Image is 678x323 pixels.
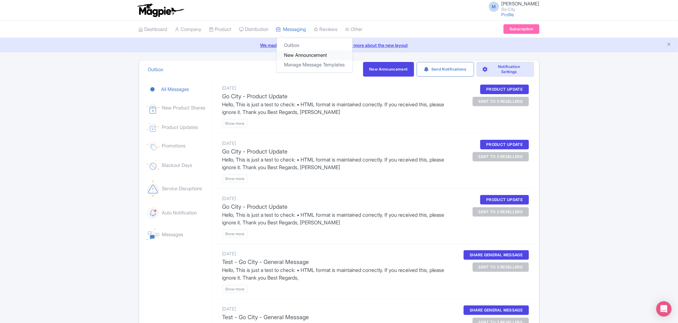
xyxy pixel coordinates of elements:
[473,262,529,272] div: sent to 3 resellers
[147,224,209,245] a: Messages
[147,141,159,151] img: icon-new-promotion-passive-97cfc8a2a1699b87f57f1e372f5c4344.svg
[477,62,534,77] a: Notification Settings
[363,62,414,77] a: New Announcement
[222,258,452,266] p: Test - Go City - General Message
[473,207,529,217] div: sent to 3 resellers
[489,2,499,12] span: M
[222,156,452,171] p: Hello, This is just a test to check: • HTML format is maintained correctly. If you received this,...
[277,41,353,50] a: Outbox
[4,42,674,49] a: We made some updates to the platform. Read more about the new layout
[147,155,209,176] a: Blackout Days
[147,118,209,137] a: Product Updates
[480,140,529,149] div: Product Update
[464,305,529,315] div: Share General Message
[222,306,236,312] span: [DATE]
[222,85,236,91] span: [DATE]
[147,180,159,197] img: icon-service-disruption-passive-d53cc9fb2ac501153ed424a81dd5f4a8.svg
[480,85,529,94] div: Product Update
[147,160,159,171] img: icon-blocked-days-passive-0febe7090a5175195feee36c38de928a.svg
[276,21,306,38] a: Messaging
[222,251,236,256] span: [DATE]
[345,21,363,38] a: Other
[480,195,529,205] div: Product Update
[147,229,159,240] img: icon-general-message-passive-dced38b8be14f6433371365708243c1d.svg
[147,81,209,98] a: All Messages
[473,97,529,106] div: sent to 3 resellers
[667,41,672,49] button: Close announcement
[222,266,452,282] p: Hello, This is just a test to check: • HTML format is maintained correctly. If you received this,...
[222,196,236,201] span: [DATE]
[239,21,269,38] a: Distribution
[222,140,236,146] span: [DATE]
[147,202,209,224] a: Auto Notification
[314,21,338,38] a: Reviews
[147,175,209,202] a: Service Disruptions
[222,119,248,127] btn: Show more
[222,285,248,293] btn: Show more
[136,3,185,17] img: logo-ab69f6fb50320c5b225c76a69d11143b.png
[222,202,452,211] p: Go City - Product Update
[222,313,452,321] p: Test - Go City - General Message
[417,62,474,77] a: Send Notifications
[147,136,209,156] a: Promotions
[502,7,540,11] small: Go City
[147,123,159,132] img: icon-product-update-passive-d8b36680673ce2f1c1093c6d3d9e0655.svg
[222,175,248,183] btn: Show more
[464,250,529,260] div: Share General Message
[277,50,353,60] a: New Announcement
[222,101,452,116] p: Hello, This is just a test to check: • HTML format is maintained correctly. If you received this,...
[503,24,539,34] a: Subscription
[502,1,540,7] span: [PERSON_NAME]
[148,61,164,79] a: Outbox
[485,1,540,11] a: M [PERSON_NAME] Go City
[222,92,452,101] p: Go City - Product Update
[473,152,529,161] div: sent to 3 resellers
[139,21,168,38] a: Dashboard
[222,211,452,226] p: Hello, This is just a test to check: • HTML format is maintained correctly. If you received this,...
[147,98,209,119] a: New Product Shares
[175,21,202,38] a: Company
[209,21,232,38] a: Product
[277,60,353,70] a: Manage Message Templates
[502,12,514,17] a: Profile
[222,230,248,238] btn: Show more
[147,103,159,114] img: icon-share-products-passive-586cf1afebc7ee56cd27c2962df33887.svg
[222,147,452,156] p: Go City - Product Update
[147,207,159,219] img: icon-auto-notification-passive-90f0fc5d3ac5efac254e4ceb20dbff71.svg
[656,301,672,317] div: Open Intercom Messenger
